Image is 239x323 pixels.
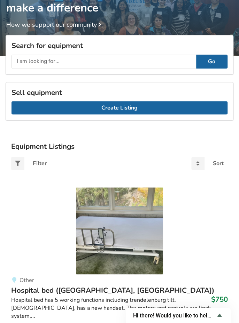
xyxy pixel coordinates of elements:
h3: Search for equipment [11,41,228,50]
div: Filter [33,161,47,166]
h3: $750 [211,295,228,304]
h3: Sell equipment [11,88,228,97]
span: Hi there! Would you like to help us improve AssistList? [133,312,215,319]
span: Hospital bed ([GEOGRAPHIC_DATA], [GEOGRAPHIC_DATA]) [11,285,214,295]
button: Go [196,55,228,68]
a: Create Listing [11,101,228,114]
input: I am looking for... [11,55,196,68]
span: Other [20,276,34,284]
div: Sort [213,161,224,166]
div: Hospital bed has 5 working functions including trendelenburg tilt. [DEMOGRAPHIC_DATA], has a new ... [11,296,228,320]
img: bedroom equipment-hospital bed (victoria, bc) [76,187,163,274]
h3: Equipment Listings [11,142,228,151]
button: Show survey - Hi there! Would you like to help us improve AssistList? [133,311,224,320]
